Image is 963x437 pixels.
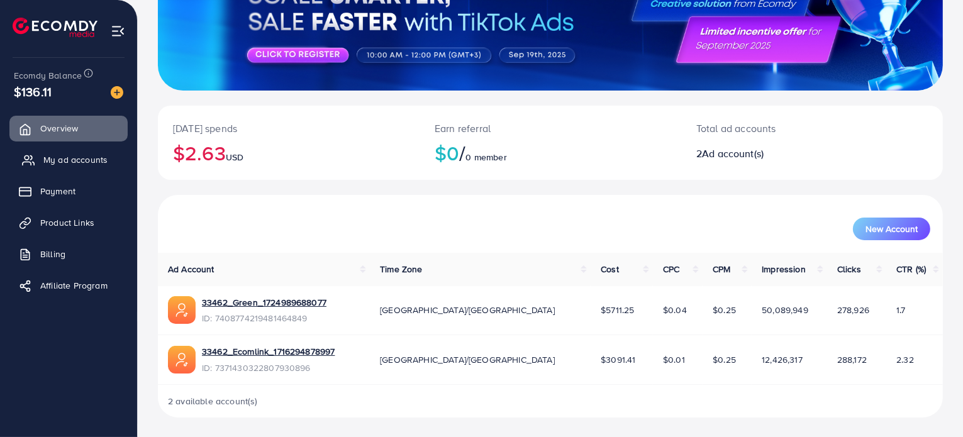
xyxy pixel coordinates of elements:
span: New Account [866,224,918,233]
span: $0.04 [663,304,687,316]
span: Ecomdy Balance [14,69,82,82]
span: Affiliate Program [40,279,108,292]
img: ic-ads-acc.e4c84228.svg [168,296,196,324]
a: My ad accounts [9,147,128,172]
span: ID: 7371430322807930896 [202,362,335,374]
span: 288,172 [837,353,867,366]
h2: $0 [435,141,666,165]
span: Product Links [40,216,94,229]
span: [GEOGRAPHIC_DATA]/[GEOGRAPHIC_DATA] [380,353,555,366]
img: ic-ads-acc.e4c84228.svg [168,346,196,373]
span: CPC [663,263,679,275]
a: Overview [9,116,128,141]
span: Ad Account [168,263,214,275]
span: Time Zone [380,263,422,275]
span: ID: 7408774219481464849 [202,312,326,324]
span: 0 member [466,151,507,163]
p: Total ad accounts [696,121,862,136]
button: New Account [853,218,930,240]
a: Affiliate Program [9,273,128,298]
span: 50,089,949 [762,304,808,316]
span: $0.01 [663,353,685,366]
span: Overview [40,122,78,135]
span: CTR (%) [896,263,926,275]
img: logo [13,18,97,37]
span: $0.25 [713,304,736,316]
span: 1.7 [896,304,905,316]
span: [GEOGRAPHIC_DATA]/[GEOGRAPHIC_DATA] [380,304,555,316]
span: $0.25 [713,353,736,366]
span: 2.32 [896,353,914,366]
span: / [459,138,465,167]
span: CPM [713,263,730,275]
a: Payment [9,179,128,204]
span: USD [226,151,243,163]
span: Impression [762,263,806,275]
h2: $2.63 [173,141,404,165]
img: image [111,86,123,99]
p: [DATE] spends [173,121,404,136]
a: Billing [9,241,128,267]
span: My ad accounts [43,153,108,166]
h2: 2 [696,148,862,160]
span: 2 available account(s) [168,395,258,407]
span: Payment [40,185,75,197]
img: menu [111,24,125,38]
span: Ad account(s) [702,147,764,160]
span: Billing [40,248,65,260]
span: Cost [601,263,619,275]
a: Product Links [9,210,128,235]
span: Clicks [837,263,861,275]
iframe: Chat [910,380,954,428]
span: $5711.25 [601,304,634,316]
span: $3091.41 [601,353,635,366]
a: 33462_Ecomlink_1716294878997 [202,345,335,358]
p: Earn referral [435,121,666,136]
span: $136.11 [14,82,52,101]
span: 278,926 [837,304,869,316]
span: 12,426,317 [762,353,803,366]
a: 33462_Green_1724989688077 [202,296,326,309]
